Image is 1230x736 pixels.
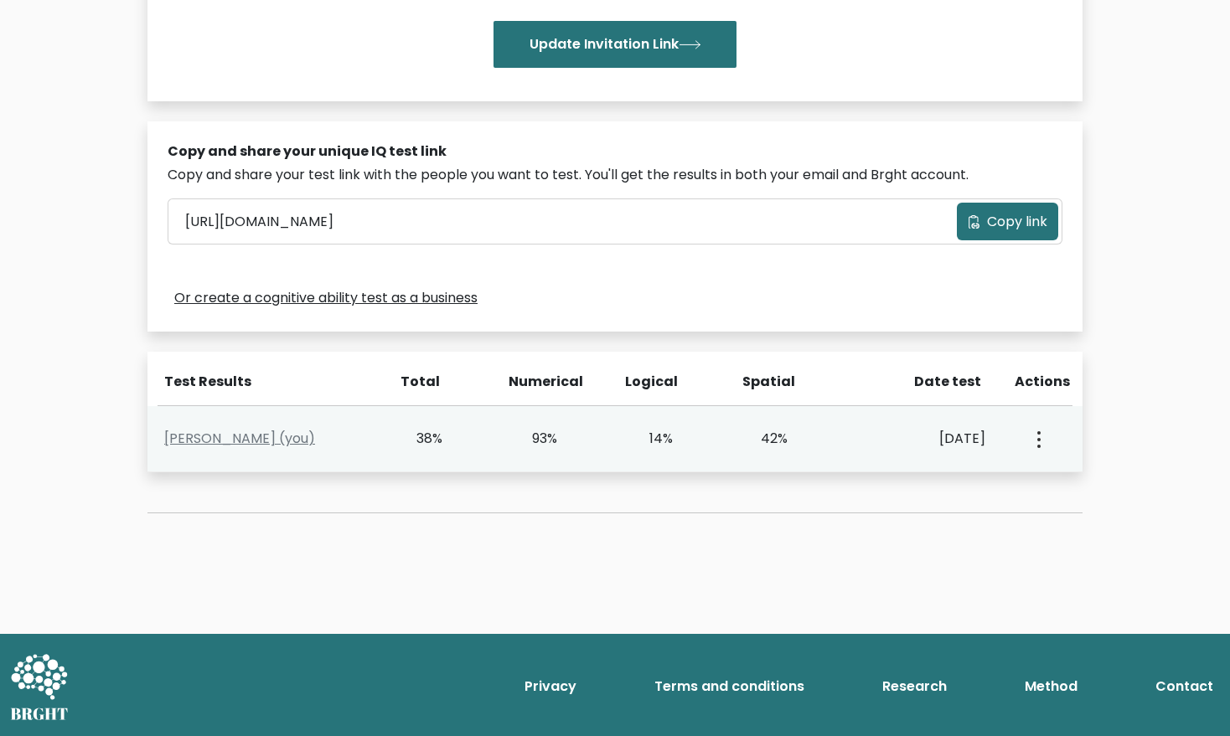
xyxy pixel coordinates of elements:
[518,670,583,703] a: Privacy
[625,429,673,449] div: 14%
[1015,372,1072,392] div: Actions
[164,372,371,392] div: Test Results
[648,670,811,703] a: Terms and conditions
[859,372,995,392] div: Date test
[741,429,788,449] div: 42%
[168,165,1062,185] div: Copy and share your test link with the people you want to test. You'll get the results in both yo...
[1149,670,1220,703] a: Contact
[164,429,315,448] a: [PERSON_NAME] (you)
[391,372,440,392] div: Total
[1018,670,1084,703] a: Method
[987,212,1047,232] span: Copy link
[957,203,1058,240] button: Copy link
[510,429,558,449] div: 93%
[876,670,954,703] a: Research
[625,372,674,392] div: Logical
[174,288,478,308] a: Or create a cognitive ability test as a business
[742,372,791,392] div: Spatial
[855,429,985,449] div: [DATE]
[168,142,1062,162] div: Copy and share your unique IQ test link
[395,429,442,449] div: 38%
[494,21,736,68] button: Update Invitation Link
[509,372,557,392] div: Numerical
